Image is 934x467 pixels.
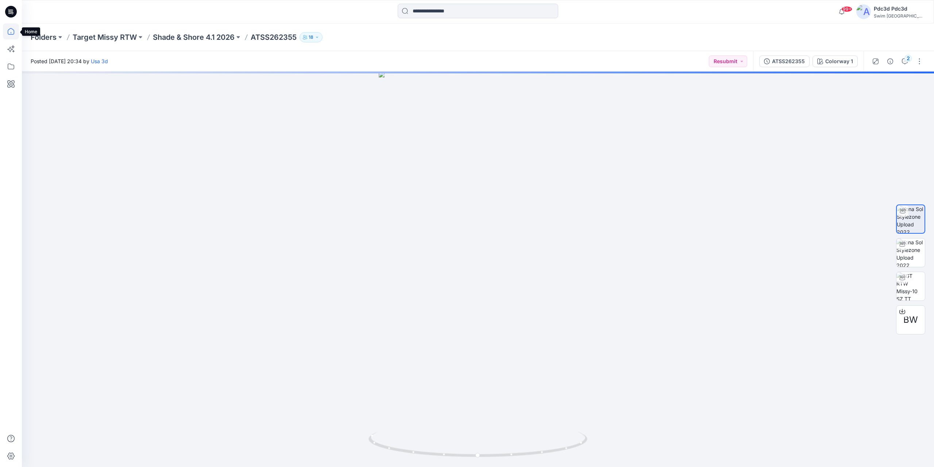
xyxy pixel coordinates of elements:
[73,32,137,42] a: Target Missy RTW
[897,205,925,233] img: Kona Sol Stylezone Upload 2022
[884,55,896,67] button: Details
[772,57,805,65] div: ATSS262355
[300,32,323,42] button: 18
[309,33,313,41] p: 18
[813,55,858,67] button: Colorway 1
[825,57,853,65] div: Colorway 1
[856,4,871,19] img: avatar
[31,32,57,42] a: Folders
[896,272,925,301] img: TGT RTW Missy-10 SZ TT
[31,57,108,65] span: Posted [DATE] 20:34 by
[874,4,925,13] div: Pdc3d Pdc3d
[841,6,852,12] span: 99+
[899,55,911,67] button: 2
[903,313,918,326] span: BW
[91,58,108,64] a: Usa 3d
[759,55,810,67] button: ATSS262355
[251,32,297,42] p: ATSS262355
[904,55,912,62] div: 2
[896,238,925,267] img: Kona Sol Stylezone Upload 2022
[874,13,925,19] div: Swim [GEOGRAPHIC_DATA]
[153,32,235,42] a: Shade & Shore 4.1 2026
